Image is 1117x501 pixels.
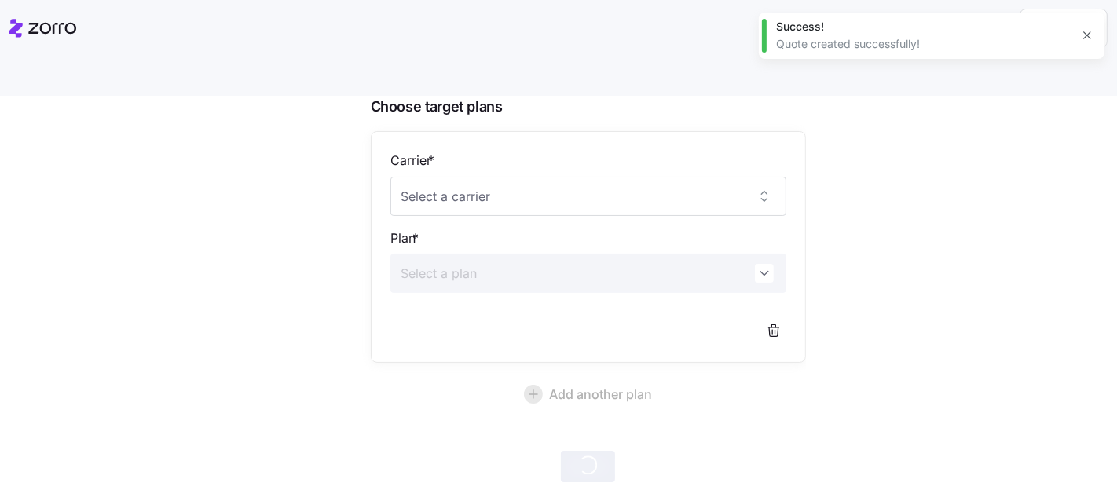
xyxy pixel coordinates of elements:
[390,177,786,216] input: Select a carrier
[390,151,438,170] label: Carrier
[776,36,1070,52] div: Quote created successfully!
[390,229,422,248] label: Plan
[524,385,543,404] svg: add icon
[371,375,806,413] button: Add another plan
[549,385,652,404] span: Add another plan
[776,19,1070,35] div: Success!
[390,254,786,293] input: Select a plan
[371,96,806,119] span: Choose target plans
